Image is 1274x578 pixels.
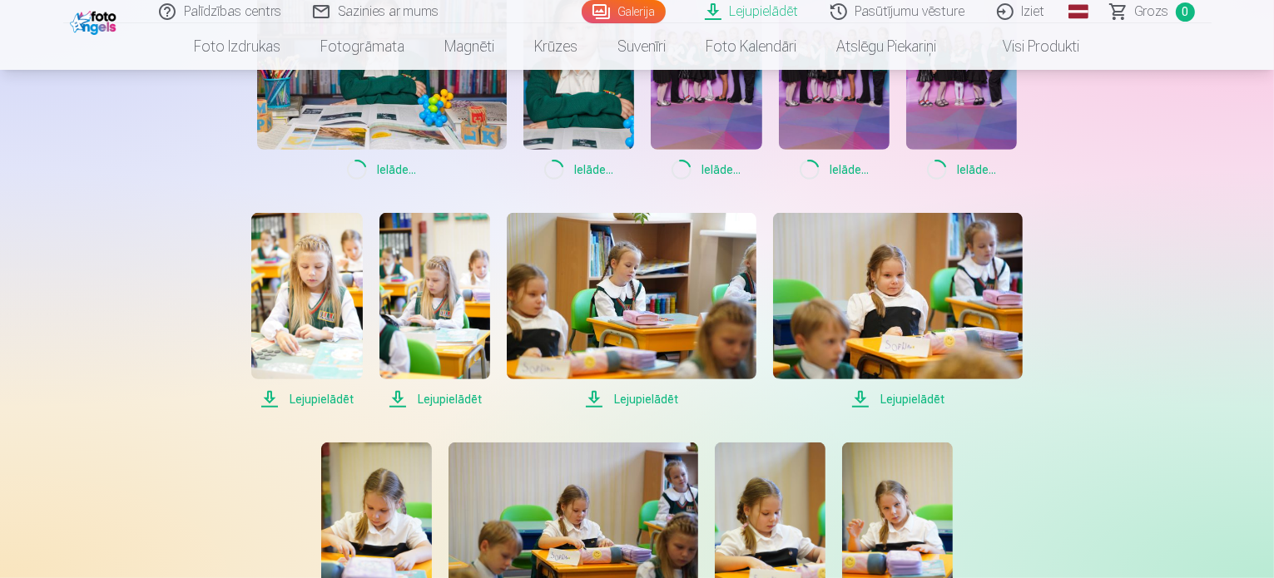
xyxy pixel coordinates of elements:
[906,160,1017,180] span: Ielāde ...
[379,389,490,409] span: Lejupielādēt
[1176,2,1195,22] span: 0
[817,23,957,70] a: Atslēgu piekariņi
[515,23,598,70] a: Krūzes
[687,23,817,70] a: Foto kalendāri
[773,389,1023,409] span: Lejupielādēt
[251,389,362,409] span: Lejupielādēt
[1135,2,1169,22] span: Grozs
[257,160,507,180] span: Ielāde ...
[651,160,761,180] span: Ielāde ...
[425,23,515,70] a: Magnēti
[301,23,425,70] a: Fotogrāmata
[251,213,362,409] a: Lejupielādēt
[779,160,890,180] span: Ielāde ...
[175,23,301,70] a: Foto izdrukas
[379,213,490,409] a: Lejupielādēt
[598,23,687,70] a: Suvenīri
[507,213,756,409] a: Lejupielādēt
[523,160,634,180] span: Ielāde ...
[507,389,756,409] span: Lejupielādēt
[957,23,1100,70] a: Visi produkti
[70,7,121,35] img: /fa1
[773,213,1023,409] a: Lejupielādēt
